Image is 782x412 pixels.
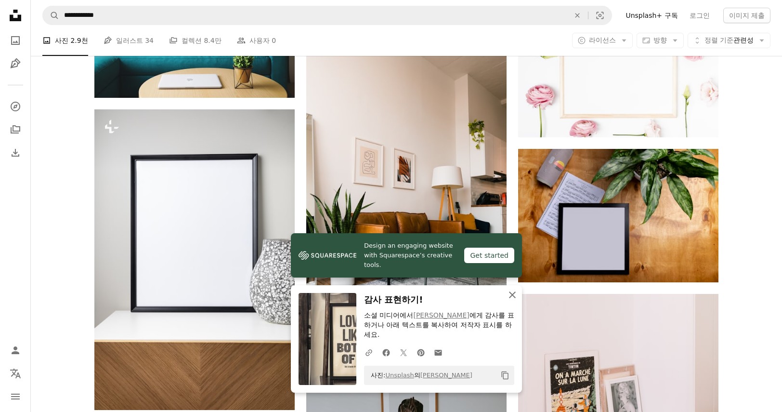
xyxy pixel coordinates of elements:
[43,6,59,25] button: Unsplash 검색
[145,35,154,46] span: 34
[653,36,667,44] span: 방향
[704,36,754,45] span: 관련성
[413,311,469,319] a: [PERSON_NAME]
[94,255,295,264] a: 나무 옷장 위에 앉아 있는 하얀 꽃병
[272,35,276,46] span: 0
[518,369,718,377] a: 2 개의 백색 나무로 짜맞춰진 벽 장식
[6,143,25,162] a: 다운로드 내역
[42,6,612,25] form: 사이트 전체에서 이미지 찾기
[6,387,25,406] button: 메뉴
[291,233,522,278] a: Design an engaging website with Squarespace’s creative tools.Get started
[6,341,25,360] a: 로그인 / 가입
[704,36,733,44] span: 정렬 기준
[6,97,25,116] a: 탐색
[169,25,222,56] a: 컬렉션 8.4만
[306,159,507,168] a: 갈색 나무 테이블에 녹색 식물
[518,211,718,220] a: 식물과 액자를 얹은 나무 테이블
[366,368,472,383] span: 사진: 의
[589,36,616,44] span: 라이선스
[464,248,514,263] div: Get started
[237,25,276,56] a: 사용자 0
[6,31,25,50] a: 사진
[684,8,716,23] a: 로그인
[204,35,221,46] span: 8.4만
[497,367,513,384] button: 클립보드에 복사하기
[299,248,356,263] img: file-1606177908946-d1eed1cbe4f5image
[412,343,430,362] a: Pinterest에 공유
[364,241,456,270] span: Design an engaging website with Squarespace’s creative tools.
[104,25,154,56] a: 일러스트 34
[620,8,683,23] a: Unsplash+ 구독
[518,149,718,282] img: 식물과 액자를 얹은 나무 테이블
[385,372,414,379] a: Unsplash
[430,343,447,362] a: 이메일로 공유에 공유
[518,4,718,137] img: 흰색 바탕에 분홍색 꽃으로 둘러싸인 액자
[364,293,514,307] h3: 감사 표현하기!
[567,6,588,25] button: 삭제
[378,343,395,362] a: Facebook에 공유
[588,6,612,25] button: 시각적 검색
[395,343,412,362] a: Twitter에 공유
[6,364,25,383] button: 언어
[6,54,25,73] a: 일러스트
[688,33,770,48] button: 정렬 기준관련성
[364,311,514,340] p: 소셜 미디어에서 에게 감사를 표하거나 아래 텍스트를 복사하여 저작자 표시를 하세요.
[723,8,770,23] button: 이미지 제출
[637,33,684,48] button: 방향
[518,66,718,75] a: 흰색 바탕에 분홍색 꽃으로 둘러싸인 액자
[94,109,295,410] img: 나무 옷장 위에 앉아 있는 하얀 꽃병
[6,6,25,27] a: 홈 — Unsplash
[6,120,25,139] a: 컬렉션
[420,372,472,379] a: [PERSON_NAME]
[306,13,507,314] img: 갈색 나무 테이블에 녹색 식물
[572,33,633,48] button: 라이선스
